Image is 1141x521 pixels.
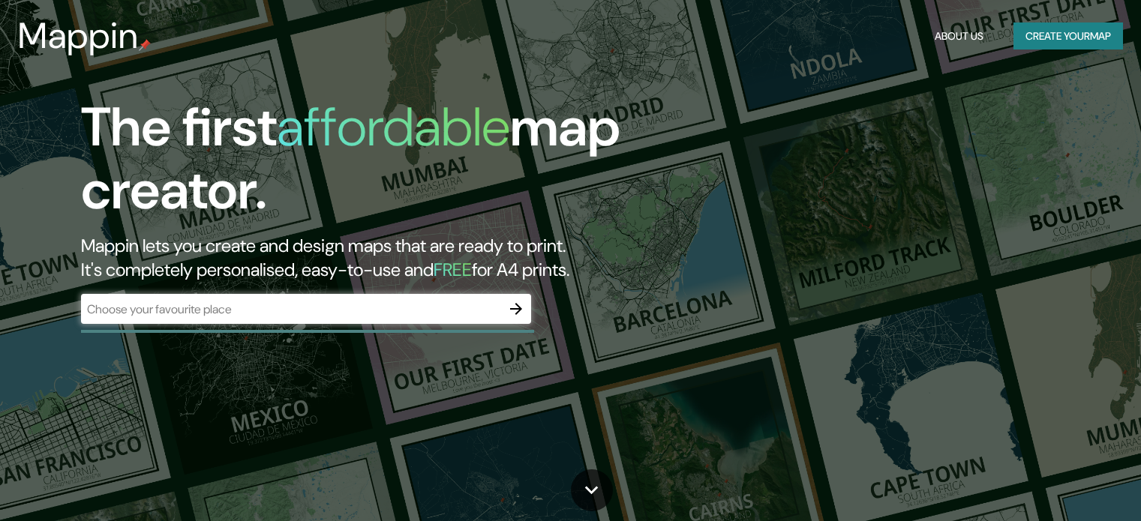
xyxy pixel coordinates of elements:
h5: FREE [434,258,472,281]
h2: Mappin lets you create and design maps that are ready to print. It's completely personalised, eas... [81,234,652,282]
button: About Us [929,22,989,50]
h1: The first map creator. [81,96,652,234]
input: Choose your favourite place [81,301,501,318]
button: Create yourmap [1013,22,1123,50]
img: mappin-pin [139,39,151,51]
h1: affordable [277,92,510,162]
h3: Mappin [18,15,139,57]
